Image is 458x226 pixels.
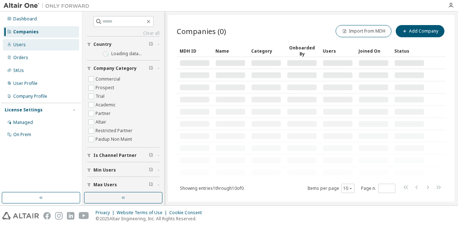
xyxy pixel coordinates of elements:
[117,210,169,216] div: Website Terms of Use
[96,216,206,222] p: © 2025 Altair Engineering, Inc. All Rights Reserved.
[96,210,117,216] div: Privacy
[87,177,160,193] button: Max Users
[93,153,137,158] span: Is Channel Partner
[2,212,39,220] img: altair_logo.svg
[87,37,160,52] button: Country
[87,162,160,178] button: Min Users
[93,182,117,188] span: Max Users
[96,135,133,144] label: Paidup Non Maint
[307,184,355,193] span: Items per page
[251,45,281,57] div: Category
[96,109,112,118] label: Partner
[13,81,38,86] div: User Profile
[323,45,353,57] div: Users
[180,45,210,57] div: MDH ID
[361,184,395,193] span: Page n.
[96,126,134,135] label: Restricted Partner
[13,120,33,125] div: Managed
[149,153,153,158] span: Clear filter
[87,148,160,163] button: Is Channel Partner
[149,42,153,47] span: Clear filter
[13,55,28,61] div: Orders
[13,93,47,99] div: Company Profile
[96,118,108,126] label: Altair
[343,186,353,191] button: 10
[93,66,137,71] span: Company Category
[180,185,244,191] span: Showing entries 1 through 10 of 0
[96,92,106,101] label: Trial
[93,167,116,173] span: Min Users
[215,45,245,57] div: Name
[96,101,117,109] label: Academic
[87,30,160,36] a: Clear all
[359,45,389,57] div: Joined On
[13,68,24,73] div: SKUs
[55,212,63,220] img: instagram.svg
[287,45,317,57] div: Onboarded By
[4,2,93,9] img: Altair One
[43,212,51,220] img: facebook.svg
[149,66,153,71] span: Clear filter
[87,61,160,76] button: Company Category
[13,132,31,138] div: On Prem
[336,25,391,37] button: Import from MDH
[79,212,89,220] img: youtube.svg
[96,83,116,92] label: Prospect
[111,51,142,57] label: Loading data...
[394,45,424,57] div: Status
[169,210,206,216] div: Cookie Consent
[149,182,153,188] span: Clear filter
[13,29,39,35] div: Companies
[93,42,112,47] span: Country
[13,42,26,48] div: Users
[13,16,37,22] div: Dashboard
[149,167,153,173] span: Clear filter
[96,75,122,83] label: Commercial
[67,212,74,220] img: linkedin.svg
[177,26,226,36] span: Companies (0)
[5,107,43,113] div: License Settings
[396,25,444,37] button: Add Company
